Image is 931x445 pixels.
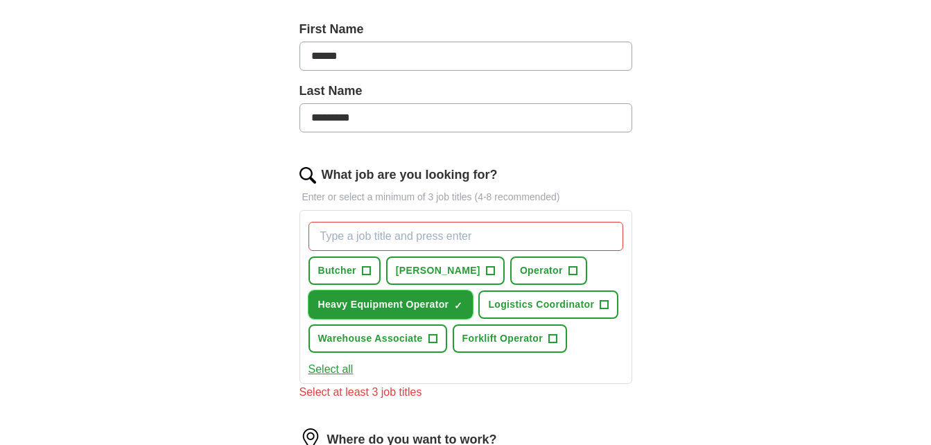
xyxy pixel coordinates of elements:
span: ✓ [454,300,462,311]
button: Forklift Operator [453,324,567,353]
span: Heavy Equipment Operator [318,297,449,312]
img: search.png [299,167,316,184]
input: Type a job title and press enter [308,222,623,251]
span: Operator [520,263,563,278]
div: Select at least 3 job titles [299,384,632,401]
button: Warehouse Associate [308,324,447,353]
p: Enter or select a minimum of 3 job titles (4-8 recommended) [299,190,632,204]
label: Last Name [299,82,632,101]
label: What job are you looking for? [322,166,498,184]
span: [PERSON_NAME] [396,263,480,278]
button: [PERSON_NAME] [386,256,505,285]
button: Operator [510,256,587,285]
button: Heavy Equipment Operator✓ [308,290,473,319]
button: Butcher [308,256,381,285]
button: Logistics Coordinator [478,290,618,319]
span: Warehouse Associate [318,331,423,346]
button: Select all [308,361,354,378]
label: First Name [299,20,632,39]
span: Forklift Operator [462,331,543,346]
span: Logistics Coordinator [488,297,594,312]
span: Butcher [318,263,356,278]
